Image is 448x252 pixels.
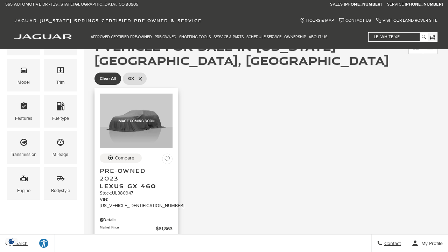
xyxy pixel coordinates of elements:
a: Pre-Owned [153,31,178,43]
div: TransmissionTransmission [7,131,40,164]
input: i.e. White XE [369,33,428,41]
div: TrimTrim [44,59,77,91]
span: My Profile [419,240,443,246]
span: GX [128,74,134,83]
div: VIN: [US_VEHICLE_IDENTIFICATION_NUMBER] [100,196,173,209]
img: 2023 Lexus GX 460 [100,94,173,148]
span: Contact [383,240,401,246]
span: Engine [20,172,28,187]
div: Model [17,79,30,86]
div: Bodystyle [51,187,70,195]
button: Open user profile menu [406,234,448,252]
span: Model [20,64,28,79]
a: Schedule Service [245,31,283,43]
a: About Us [307,31,329,43]
div: Features [15,115,32,122]
span: Service [387,2,404,7]
a: Ownership [283,31,307,43]
span: Clear All [100,74,116,83]
img: Opt-Out Icon [3,238,20,245]
span: Features [20,100,28,115]
div: Explore your accessibility options [33,238,54,248]
div: Fueltype [52,115,69,122]
a: Contact Us [339,18,371,23]
div: Trim [56,79,65,86]
span: Market Price [100,225,156,232]
span: Sales [330,2,343,7]
span: Lexus GX 460 [100,182,167,190]
div: Stock : UL380947 [100,190,173,196]
nav: Main Navigation [89,31,329,43]
button: Compare Vehicle [100,154,142,163]
button: Save Vehicle [162,154,173,167]
a: Jaguar [US_STATE] Springs Certified Pre-Owned & Service [10,18,205,23]
a: Visit Our Land Rover Site [376,18,437,23]
span: Transmission [20,136,28,151]
span: Mileage [56,136,65,151]
div: BodystyleBodystyle [44,167,77,200]
div: Engine [17,187,30,195]
div: EngineEngine [7,167,40,200]
span: Fueltype [56,100,65,115]
div: ModelModel [7,59,40,91]
div: FeaturesFeatures [7,95,40,128]
a: [PHONE_NUMBER] [405,2,443,7]
div: Pricing Details - Pre-Owned 2023 Lexus GX 460 [100,217,173,223]
span: Bodystyle [56,172,65,187]
a: jaguar [14,33,72,39]
a: Pre-Owned 2023Lexus GX 460 [100,167,173,190]
a: Market Price $61,863 [100,225,173,232]
div: Mileage [52,151,68,158]
span: Jaguar [US_STATE] Springs Certified Pre-Owned & Service [14,18,202,23]
a: [PHONE_NUMBER] [344,2,382,7]
a: Shopping Tools [178,31,212,43]
div: Compare [115,155,134,161]
div: MileageMileage [44,131,77,164]
span: Trim [56,64,65,79]
img: Jaguar [14,34,72,39]
span: 1 Vehicle for Sale in [US_STATE][GEOGRAPHIC_DATA], [GEOGRAPHIC_DATA] [94,38,389,68]
a: Hours & Map [300,18,334,23]
a: Approved Certified Pre-Owned [89,31,153,43]
div: Transmission [11,151,36,158]
span: Pre-Owned 2023 [100,167,167,182]
a: Explore your accessibility options [33,234,55,252]
a: Service & Parts [212,31,245,43]
div: FueltypeFueltype [44,95,77,128]
a: 565 Automotive Dr • [US_STATE][GEOGRAPHIC_DATA], CO 80905 [5,2,138,7]
span: $61,863 [156,225,173,232]
section: Click to Open Cookie Consent Modal [3,238,20,245]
